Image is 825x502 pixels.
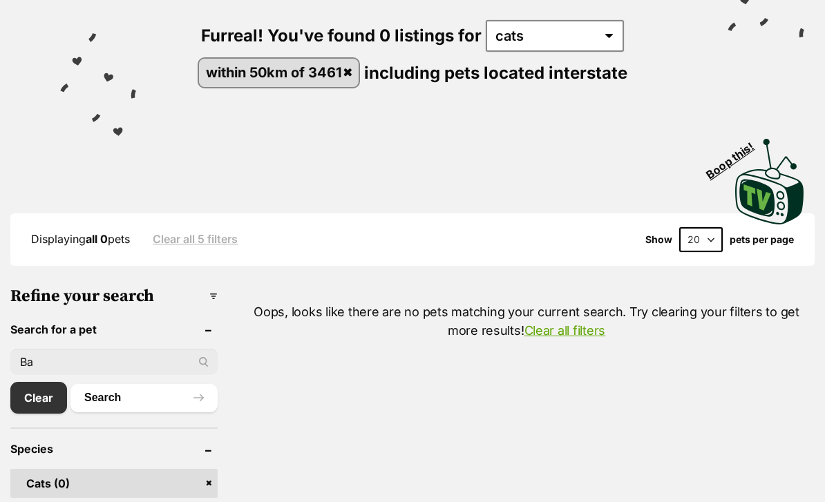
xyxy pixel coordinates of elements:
input: Toby [10,349,218,375]
a: Cats (0) [10,469,218,498]
img: PetRescue TV logo [735,139,804,224]
button: Search [70,384,218,412]
p: Oops, looks like there are no pets matching your current search. Try clearing your filters to get... [238,302,815,340]
a: Clear all 5 filters [153,233,238,245]
span: Boop this! [704,131,768,181]
span: including pets located interstate [364,62,627,82]
a: Boop this! [735,126,804,227]
a: within 50km of 3461 [199,59,359,87]
header: Species [10,443,218,455]
span: Displaying pets [31,232,130,246]
span: Furreal! You've found 0 listings for [201,26,482,46]
h3: Refine your search [10,287,218,306]
a: Clear [10,382,67,414]
span: Show [645,234,672,245]
label: pets per page [730,234,794,245]
a: Clear all filters [524,323,606,338]
header: Search for a pet [10,323,218,336]
strong: all 0 [86,232,108,246]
